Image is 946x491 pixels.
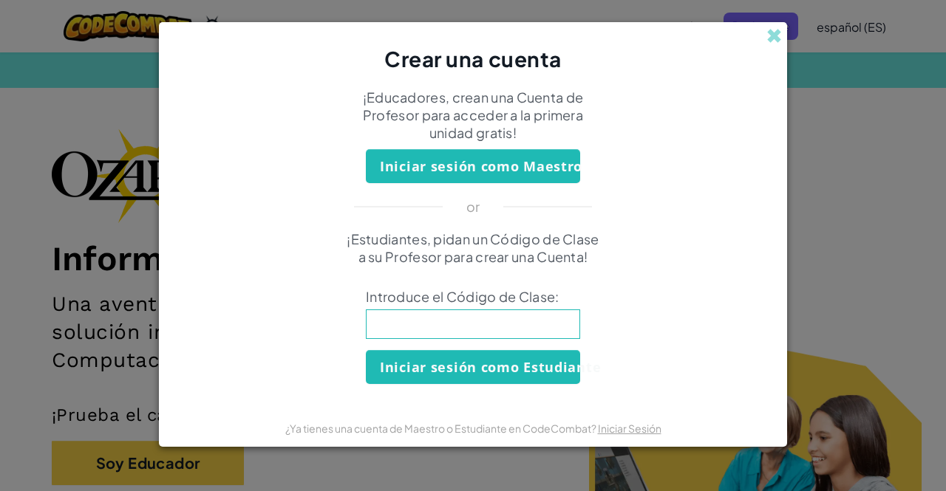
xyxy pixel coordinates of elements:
a: Iniciar Sesión [598,422,661,435]
button: Iniciar sesión como Maestro [366,149,580,183]
p: or [466,198,480,216]
span: Crear una cuenta [384,46,562,72]
span: Introduce el Código de Clase: [366,288,580,306]
p: ¡Educadores, crean una Cuenta de Profesor para acceder a la primera unidad gratis! [344,89,602,142]
button: Iniciar sesión como Estudiante [366,350,580,384]
p: ¡Estudiantes, pidan un Código de Clase a su Profesor para crear una Cuenta! [344,230,602,266]
span: ¿Ya tienes una cuenta de Maestro o Estudiante en CodeCombat? [285,422,598,435]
